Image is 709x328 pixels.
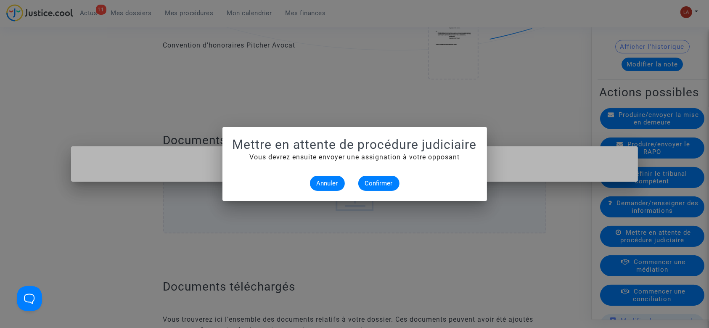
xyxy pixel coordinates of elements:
span: Confirmer [365,180,393,187]
iframe: Help Scout Beacon - Open [17,286,42,311]
span: Annuler [317,180,338,187]
button: Annuler [310,176,345,191]
span: Vous devrez ensuite envoyer une assignation à votre opposant [249,153,460,161]
h1: Mettre en attente de procédure judiciaire [233,137,477,152]
button: Confirmer [358,176,399,191]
